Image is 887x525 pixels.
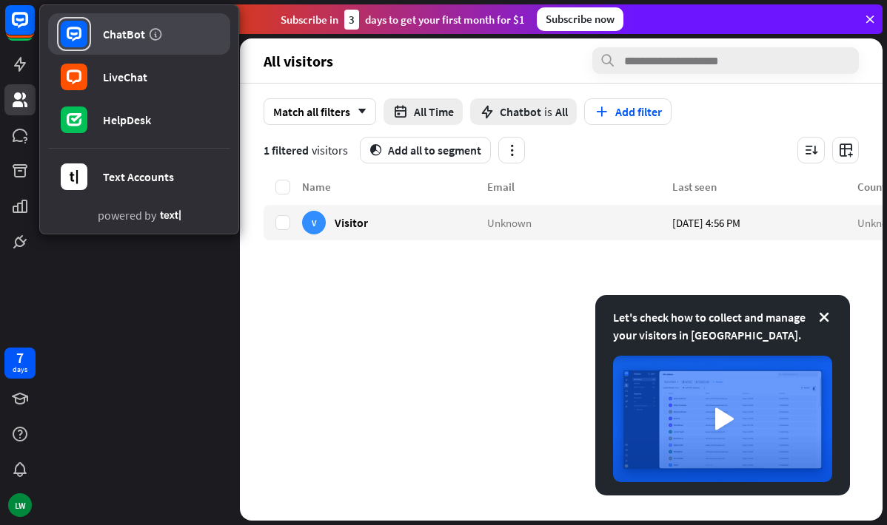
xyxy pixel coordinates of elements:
div: days [13,365,27,375]
span: [DATE] 4:56 PM [672,215,740,229]
img: image [613,356,832,482]
div: LW [8,493,32,517]
span: Chatbot [500,104,541,119]
button: Open LiveChat chat widget [12,6,56,50]
button: segmentAdd all to segment [360,137,491,163]
i: arrow_down [350,107,366,116]
span: Visitor [335,215,368,229]
button: All Time [384,98,463,125]
div: Last seen [672,180,857,194]
div: Subscribe now [537,7,623,31]
div: 3 [344,10,359,30]
span: visitors [312,143,348,157]
i: segment [369,144,382,156]
span: is [544,104,552,119]
div: Email [487,180,672,194]
div: Subscribe in days to get your first month for $1 [281,10,525,30]
div: 7 [16,351,24,365]
button: Add filter [584,98,672,125]
div: V [302,211,326,234]
span: All visitors [264,52,333,70]
a: 7 days [4,348,36,379]
div: Match all filters [264,98,376,125]
span: All [555,104,568,119]
div: Name [302,180,487,194]
div: Let's check how to collect and manage your visitors in [GEOGRAPHIC_DATA]. [613,308,832,344]
span: Unknown [487,215,532,229]
span: 1 filtered [264,143,309,157]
